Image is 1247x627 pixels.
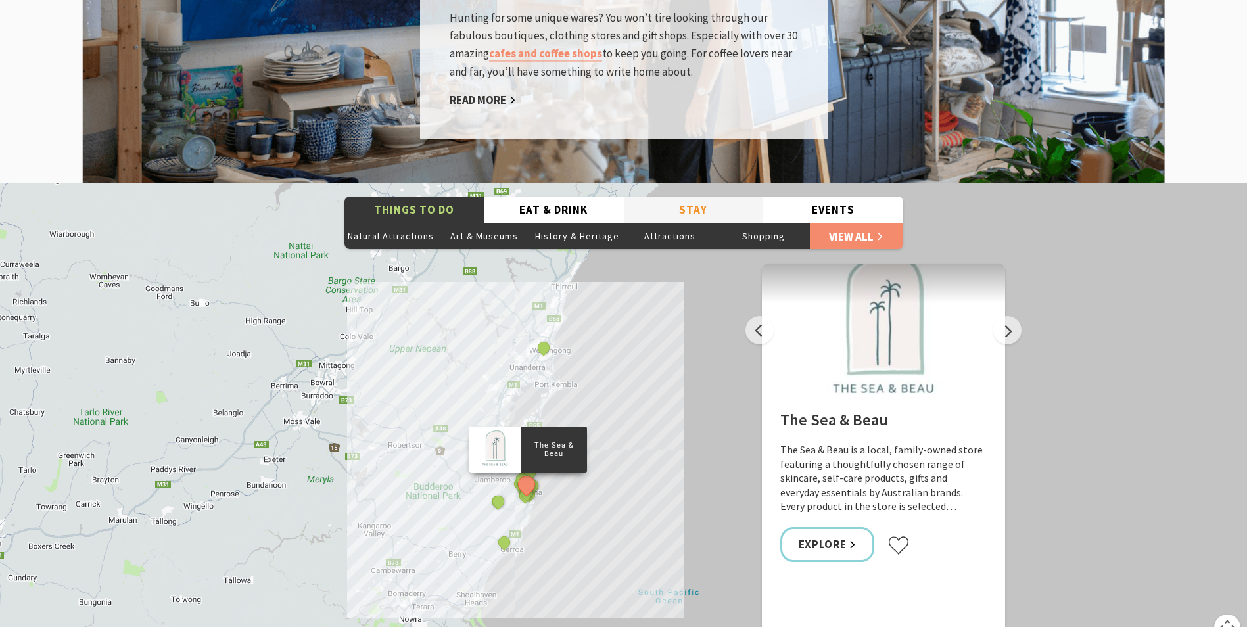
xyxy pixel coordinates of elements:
button: Eat & Drink [484,197,624,223]
button: History & Heritage [530,223,624,249]
button: See detail about Surf Camp Australia [496,534,513,551]
button: See detail about Saddleback Mountain Lookout, Kiama [489,493,506,510]
button: Natural Attractions [344,223,438,249]
button: See detail about The Sea & Beau [514,473,538,497]
button: Click to favourite The Sea & Beau [887,536,910,555]
a: View All [810,223,903,249]
button: Attractions [624,223,717,249]
button: Previous [745,316,774,344]
button: See detail about Bonaira Native Gardens, Kiama [518,484,535,501]
button: Things To Do [344,197,484,223]
button: See detail about Miss Zoe's School of Dance [534,340,552,357]
button: Shopping [717,223,810,249]
p: The Sea & Beau [521,440,586,461]
button: Events [763,197,903,223]
button: Art & Museums [437,223,530,249]
p: Hunting for some unique wares? You won’t tire looking through our fabulous boutiques, clothing st... [450,9,798,81]
button: Stay [624,197,764,223]
button: Next [993,316,1022,344]
a: cafes and coffee shops [489,47,602,62]
a: Read More [450,93,516,108]
h2: The Sea & Beau [780,411,987,434]
a: Explore [780,527,875,562]
p: The Sea & Beau is a local, family-owned store featuring a thoughtfully chosen range of skincare, ... [780,443,987,514]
